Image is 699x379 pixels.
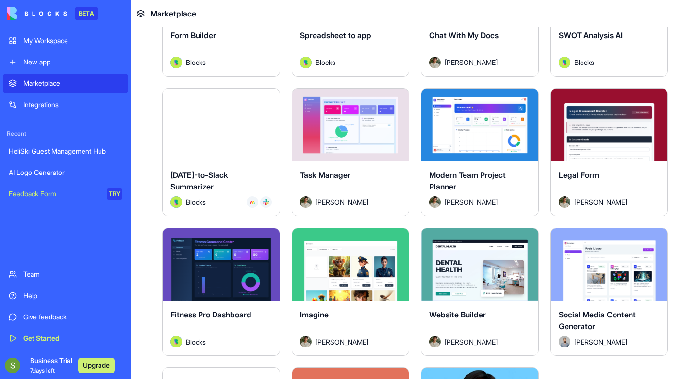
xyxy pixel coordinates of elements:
[445,337,498,347] span: [PERSON_NAME]
[574,197,627,207] span: [PERSON_NAME]
[429,31,499,40] span: Chat With My Docs
[292,228,410,356] a: ImagineAvatar[PERSON_NAME]
[445,57,498,67] span: [PERSON_NAME]
[170,57,182,68] img: Avatar
[7,7,98,20] a: BETA
[300,336,312,347] img: Avatar
[23,100,122,110] div: Integrations
[550,88,668,216] a: Legal FormAvatar[PERSON_NAME]
[150,8,196,19] span: Marketplace
[429,196,441,208] img: Avatar
[300,31,371,40] span: Spreadsheet to app
[7,7,67,20] img: logo
[3,286,128,305] a: Help
[78,358,115,373] button: Upgrade
[559,196,570,208] img: Avatar
[107,188,122,200] div: TRY
[559,310,636,331] span: Social Media Content Generator
[559,57,570,68] img: Avatar
[574,337,627,347] span: [PERSON_NAME]
[300,57,312,68] img: Avatar
[23,57,122,67] div: New app
[9,146,122,156] div: HeliSki Guest Management Hub
[316,337,368,347] span: [PERSON_NAME]
[162,228,280,356] a: Fitness Pro DashboardAvatarBlocks
[3,74,128,93] a: Marketplace
[445,197,498,207] span: [PERSON_NAME]
[316,197,368,207] span: [PERSON_NAME]
[300,310,329,319] span: Imagine
[300,170,350,180] span: Task Manager
[23,333,122,343] div: Get Started
[170,196,182,208] img: Avatar
[3,52,128,72] a: New app
[559,336,570,347] img: Avatar
[170,170,228,191] span: [DATE]-to-Slack Summarizer
[162,88,280,216] a: [DATE]-to-Slack SummarizerAvatarBlocks
[3,163,128,182] a: AI Logo Generator
[292,88,410,216] a: Task ManagerAvatar[PERSON_NAME]
[429,57,441,68] img: Avatar
[3,329,128,348] a: Get Started
[3,95,128,114] a: Integrations
[30,356,72,375] span: Business Trial
[550,228,668,356] a: Social Media Content GeneratorAvatar[PERSON_NAME]
[170,310,251,319] span: Fitness Pro Dashboard
[9,189,100,199] div: Feedback Form
[3,130,128,138] span: Recent
[3,184,128,204] a: Feedback FormTRY
[30,367,55,374] span: 7 days left
[23,79,122,88] div: Marketplace
[429,310,486,319] span: Website Builder
[3,31,128,50] a: My Workspace
[559,31,623,40] span: SWOT Analysis AI
[23,36,122,46] div: My Workspace
[170,31,216,40] span: Form Builder
[3,307,128,327] a: Give feedback
[186,57,206,67] span: Blocks
[421,88,539,216] a: Modern Team Project PlannerAvatar[PERSON_NAME]
[429,170,506,191] span: Modern Team Project Planner
[9,168,122,177] div: AI Logo Generator
[186,337,206,347] span: Blocks
[23,312,122,322] div: Give feedback
[300,196,312,208] img: Avatar
[3,142,128,161] a: HeliSki Guest Management Hub
[5,358,20,373] img: ACg8ocL_hEseGhaGQjKV5XvlxCKFQLiPco8bcLQzQysVvrCHxSRZkg=s96-c
[23,269,122,279] div: Team
[574,57,594,67] span: Blocks
[263,199,269,205] img: Slack_i955cf.svg
[316,57,335,67] span: Blocks
[429,336,441,347] img: Avatar
[3,265,128,284] a: Team
[186,197,206,207] span: Blocks
[23,291,122,300] div: Help
[170,336,182,347] img: Avatar
[250,199,255,205] img: Monday_mgmdm1.svg
[559,170,599,180] span: Legal Form
[421,228,539,356] a: Website BuilderAvatar[PERSON_NAME]
[75,7,98,20] div: BETA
